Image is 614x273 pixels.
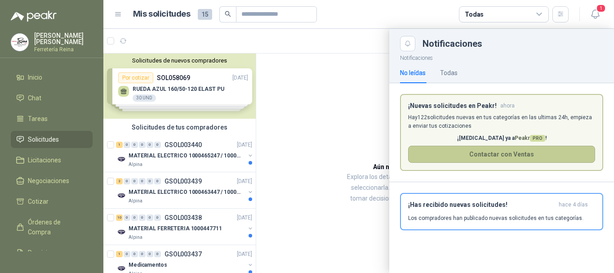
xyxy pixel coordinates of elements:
span: Chat [28,93,41,103]
span: hace 4 días [559,201,588,209]
button: Close [400,36,415,51]
span: 15 [198,9,212,20]
span: Órdenes de Compra [28,217,84,237]
p: Notificaciones [389,51,614,63]
a: Remisiones [11,244,93,261]
a: Licitaciones [11,152,93,169]
img: Company Logo [11,34,28,51]
span: Tareas [28,114,48,124]
a: Negociaciones [11,172,93,189]
a: Solicitudes [11,131,93,148]
span: ahora [500,102,515,110]
span: Licitaciones [28,155,61,165]
p: Ferretería Reina [34,47,93,52]
p: [PERSON_NAME] [PERSON_NAME] [34,32,93,45]
h3: ¡Has recibido nuevas solicitudes! [408,201,555,209]
button: Contactar con Ventas [408,146,595,163]
p: Los compradores han publicado nuevas solicitudes en tus categorías. [408,214,583,222]
h3: ¡Nuevas solicitudes en Peakr! [408,102,497,110]
a: Cotizar [11,193,93,210]
p: ¡[MEDICAL_DATA] ya a ! [408,134,595,143]
div: No leídas [400,68,426,78]
p: Hay 122 solicitudes nuevas en tus categorías en las ultimas 24h, empieza a enviar tus cotizaciones [408,113,595,130]
span: Negociaciones [28,176,69,186]
img: Logo peakr [11,11,57,22]
h1: Mis solicitudes [133,8,191,21]
button: ¡Has recibido nuevas solicitudes!hace 4 días Los compradores han publicado nuevas solicitudes en ... [400,193,603,230]
button: 1 [587,6,603,22]
span: Peakr [515,135,545,141]
div: Todas [465,9,484,19]
span: search [225,11,231,17]
span: Inicio [28,72,42,82]
span: PRO [530,135,545,142]
a: Inicio [11,69,93,86]
div: Notificaciones [423,39,603,48]
a: Chat [11,90,93,107]
span: Remisiones [28,248,61,258]
span: Cotizar [28,197,49,206]
a: Tareas [11,110,93,127]
span: 1 [596,4,606,13]
span: Solicitudes [28,134,59,144]
a: Órdenes de Compra [11,214,93,241]
div: Todas [440,68,458,78]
